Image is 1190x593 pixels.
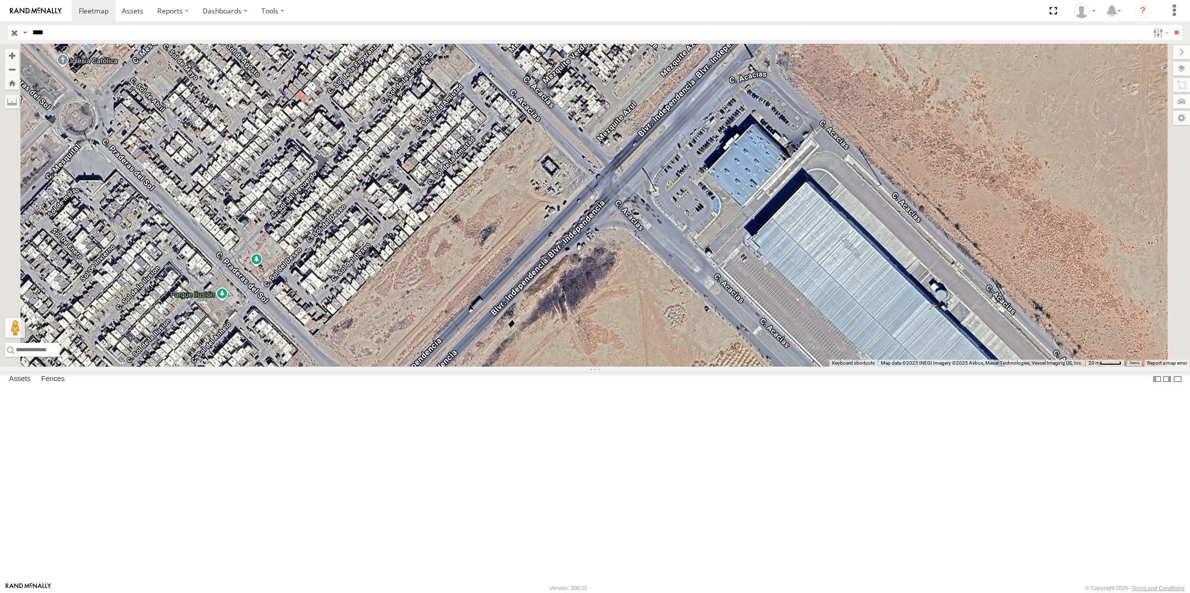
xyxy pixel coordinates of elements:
[1129,361,1140,365] a: Terms (opens in new tab)
[550,585,588,591] div: Version: 308.01
[5,583,51,593] a: Visit our Website
[4,372,35,386] label: Assets
[881,360,1082,366] span: Map data ©2025 INEGI Imagery ©2025 Airbus, Maxar Technologies, Vexcel Imaging US, Inc.
[1162,372,1172,386] label: Dock Summary Table to the Right
[1173,372,1183,386] label: Hide Summary Table
[1085,360,1124,367] button: Map Scale: 20 m per 39 pixels
[1085,585,1185,591] div: © Copyright 2025 -
[21,25,29,40] label: Search Query
[1132,585,1185,591] a: Terms and Conditions
[1152,372,1162,386] label: Dock Summary Table to the Left
[1135,3,1151,19] i: ?
[5,76,19,90] button: Zoom Home
[1071,3,1099,18] div: Roberto Garcia
[5,49,19,62] button: Zoom in
[1173,111,1190,125] label: Map Settings
[1088,360,1100,366] span: 20 m
[832,360,875,367] button: Keyboard shortcuts
[5,95,19,108] label: Measure
[5,318,25,338] button: Drag Pegman onto the map to open Street View
[1147,360,1187,366] a: Report a map error
[10,7,62,14] img: rand-logo.svg
[5,62,19,76] button: Zoom out
[1149,25,1171,40] label: Search Filter Options
[36,372,70,386] label: Fences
